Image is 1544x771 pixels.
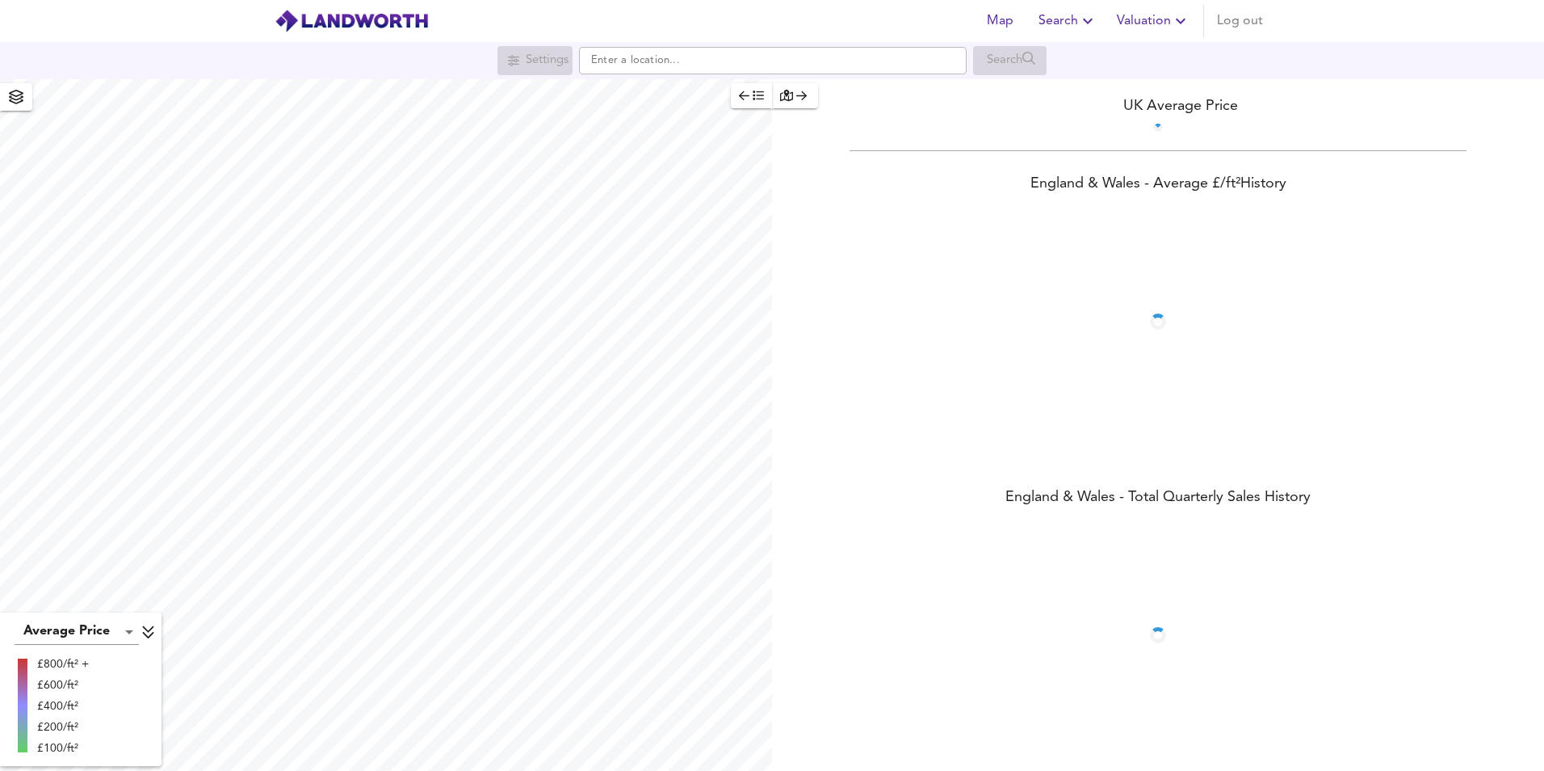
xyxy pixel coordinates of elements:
div: Average Price [15,619,139,645]
span: Log out [1217,10,1263,32]
div: England & Wales - Average £/ ft² History [772,174,1544,196]
div: £600/ft² [37,677,89,693]
div: £200/ft² [37,719,89,735]
button: Log out [1210,5,1269,37]
div: £800/ft² + [37,656,89,672]
img: logo [275,9,429,33]
div: Search for a location first or explore the map [973,46,1047,75]
div: Search for a location first or explore the map [497,46,573,75]
div: UK Average Price [772,95,1544,117]
span: Map [980,10,1019,32]
span: Search [1038,10,1097,32]
button: Valuation [1110,5,1197,37]
div: England & Wales - Total Quarterly Sales History [772,487,1544,510]
button: Search [1032,5,1104,37]
div: £400/ft² [37,698,89,714]
button: Map [974,5,1026,37]
span: Valuation [1117,10,1190,32]
div: £100/ft² [37,740,89,756]
input: Enter a location... [579,47,967,74]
